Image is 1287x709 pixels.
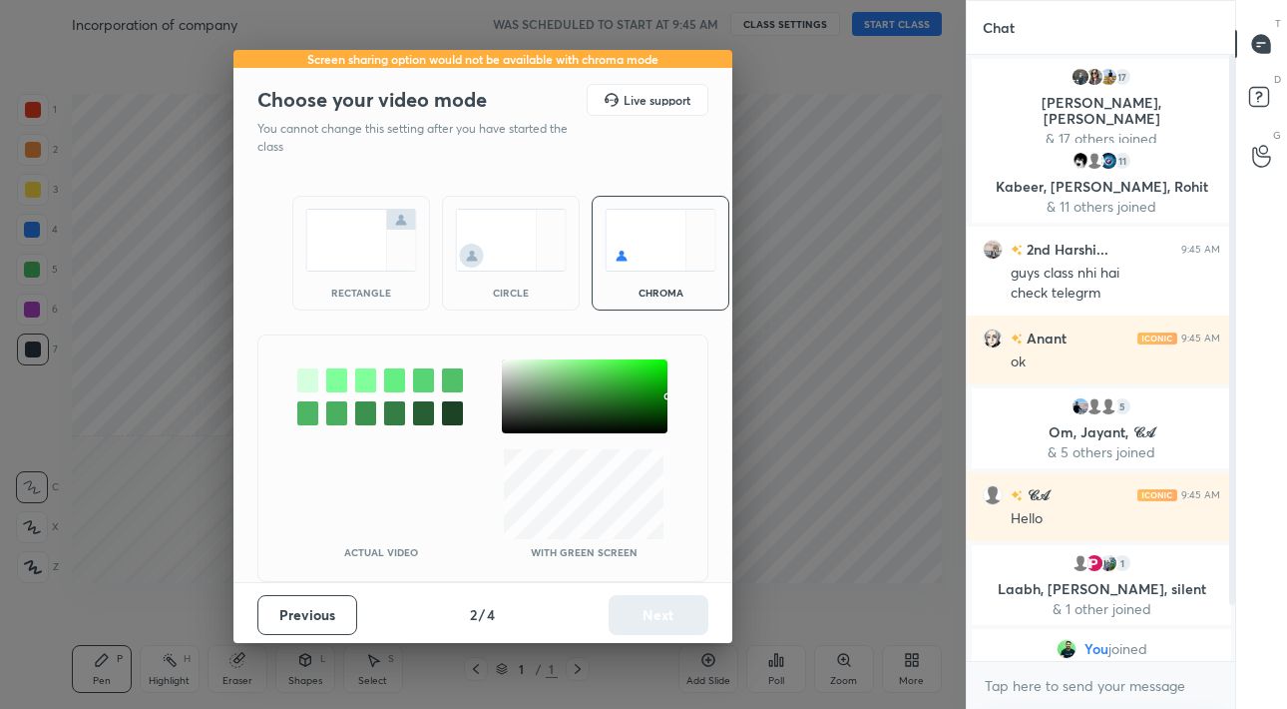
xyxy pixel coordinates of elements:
[1023,239,1108,260] h6: 2nd Harshi...
[1181,489,1220,501] div: 9:45 AM
[1181,333,1220,345] div: 9:45 AM
[233,50,732,68] div: Screen sharing option would not be available with chroma mode
[487,604,495,625] h4: 4
[1071,553,1090,573] img: default.png
[1137,333,1177,345] img: iconic-light.a09c19a4.png
[344,547,418,557] p: Actual Video
[1084,151,1104,171] img: default.png
[257,595,357,635] button: Previous
[967,55,1236,661] div: grid
[479,604,485,625] h4: /
[1023,484,1049,505] h6: 𝒞𝒜
[984,601,1219,617] p: & 1 other joined
[984,179,1219,195] p: Kabeer, [PERSON_NAME], Rohit
[983,329,1003,349] img: 7e1c48154dd24d9086cfabebc4209b13.jpg
[1011,490,1023,501] img: no-rating-badge.077c3623.svg
[984,444,1219,460] p: & 5 others joined
[1011,334,1023,345] img: no-rating-badge.077c3623.svg
[1071,396,1090,416] img: 74751b2d7d084d99b2b8ade146da7df4.jpg
[621,288,700,298] div: chroma
[1098,553,1118,573] img: 3a2fa405ffeb4a5e837c0d8c175cc435.jpg
[471,288,551,298] div: circle
[1056,639,1075,659] img: 34c2f5a4dc334ab99cba7f7ce517d6b6.jpg
[257,87,487,113] h2: Choose your video mode
[1275,16,1281,31] p: T
[967,1,1031,54] p: Chat
[1107,641,1146,657] span: joined
[624,94,690,106] h5: Live support
[1098,396,1118,416] img: default.png
[321,288,401,298] div: rectangle
[1273,128,1281,143] p: G
[455,209,567,272] img: circleScreenIcon.acc0effb.svg
[1071,151,1090,171] img: 111fd916713845c79985d02ae5fcd0c4.jpg
[1098,67,1118,87] img: 772c4eb73ed44d058fbe62b1d5d5cb87.jpg
[1084,67,1104,87] img: fa76c359c2184d79bab6547d585e4e29.jpg
[1084,553,1104,573] img: 18bbe61bcba4477c8ba08872c06d2052.jpg
[984,424,1219,440] p: Om, Jayant, 𝒞𝒜
[531,547,638,557] p: With green screen
[1137,489,1177,501] img: iconic-light.a09c19a4.png
[984,581,1219,597] p: Laabh, [PERSON_NAME], silent
[1011,264,1220,284] div: guys class nhi hai
[1011,509,1220,529] div: Hello
[1098,151,1118,171] img: 73bc41fa53724ee0914f1eb29e06fbaf.jpg
[1112,396,1132,416] div: 5
[470,604,477,625] h4: 2
[605,209,716,272] img: chromaScreenIcon.c19ab0a0.svg
[1011,245,1023,256] img: no-rating-badge.077c3623.svg
[257,120,581,156] p: You cannot change this setting after you have started the class
[1023,328,1067,349] h6: Anant
[1011,353,1220,372] div: ok
[1112,67,1132,87] div: 17
[1112,151,1132,171] div: 11
[305,209,417,272] img: normalScreenIcon.ae25ed63.svg
[1011,284,1220,304] div: check telegrm
[984,131,1219,147] p: & 17 others joined
[1274,72,1281,87] p: D
[1083,641,1107,657] span: You
[1084,396,1104,416] img: default.png
[984,95,1219,127] p: [PERSON_NAME], [PERSON_NAME]
[983,485,1003,505] img: default.png
[1181,244,1220,256] div: 9:45 AM
[983,240,1003,260] img: ae5bc62a2f5849008747730a7edc51e8.jpg
[1071,67,1090,87] img: 3af908eb71df441b8f4d4831c76de2a2.jpg
[1112,553,1132,573] div: 1
[984,199,1219,215] p: & 11 others joined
